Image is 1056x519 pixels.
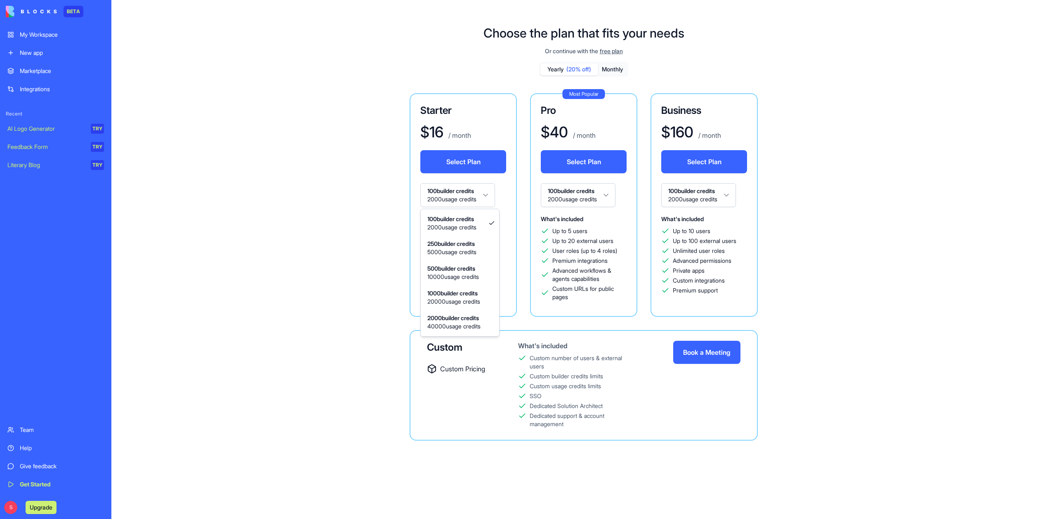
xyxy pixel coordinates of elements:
[2,111,109,117] span: Recent
[91,160,104,170] div: TRY
[427,322,481,330] span: 40000 usage credits
[427,297,480,306] span: 20000 usage credits
[427,264,479,273] span: 500 builder credits
[7,125,85,133] div: AI Logo Generator
[427,248,476,256] span: 5000 usage credits
[7,161,85,169] div: Literary Blog
[427,223,476,231] span: 2000 usage credits
[427,314,481,322] span: 2000 builder credits
[427,240,476,248] span: 250 builder credits
[427,273,479,281] span: 10000 usage credits
[91,124,104,134] div: TRY
[427,215,476,223] span: 100 builder credits
[427,289,480,297] span: 1000 builder credits
[7,143,85,151] div: Feedback Form
[91,142,104,152] div: TRY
